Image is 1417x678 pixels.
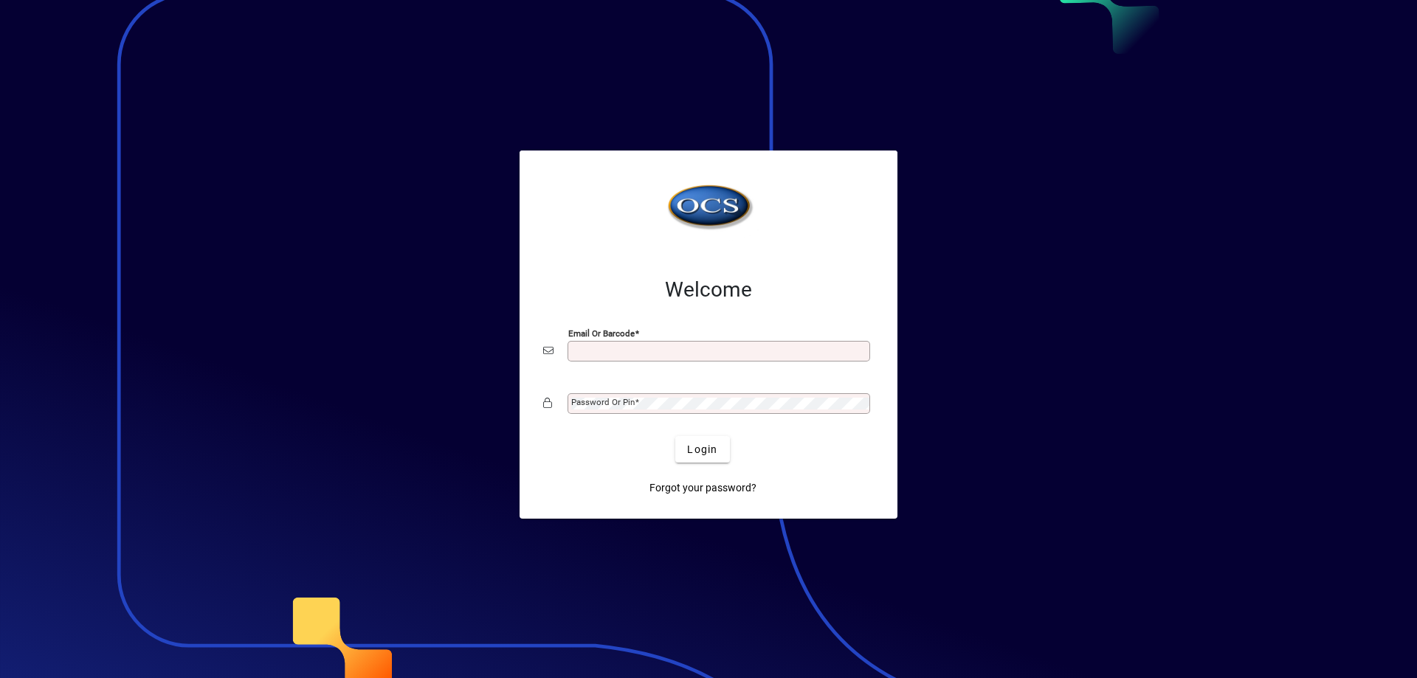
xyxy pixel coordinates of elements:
span: Forgot your password? [649,480,756,496]
a: Forgot your password? [644,474,762,501]
mat-label: Password or Pin [571,397,635,407]
mat-label: Email or Barcode [568,328,635,339]
h2: Welcome [543,277,874,302]
span: Login [687,442,717,457]
button: Login [675,436,729,463]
